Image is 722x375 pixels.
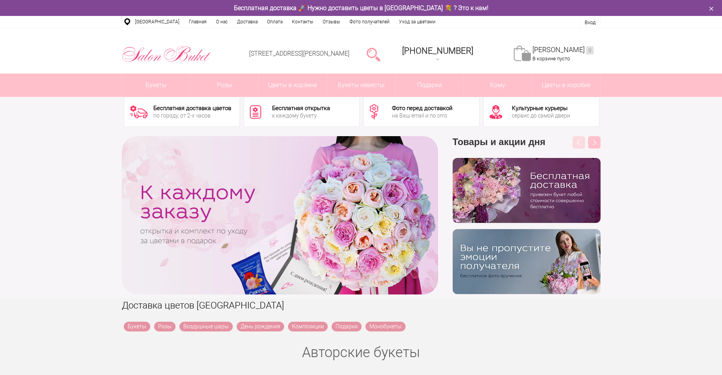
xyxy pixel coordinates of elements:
[153,105,231,111] div: Бесплатная доставка цветов
[153,113,231,118] div: по городу, от 2-х часов
[464,74,532,97] span: Кому
[327,74,395,97] a: Букеты невесты
[272,105,330,111] div: Бесплатная открытка
[394,16,440,28] a: Уход за цветами
[232,16,262,28] a: Доставка
[397,43,478,65] a: [PHONE_NUMBER]
[512,105,570,111] div: Культурные курьеры
[365,322,406,331] a: Монобукеты
[532,46,594,54] a: [PERSON_NAME]
[184,16,211,28] a: Главная
[154,322,176,331] a: Розы
[453,136,601,158] h3: Товары и акции дня
[512,113,570,118] div: сервис до самой двери
[122,44,211,64] img: Цветы Нижний Новгород
[124,322,150,331] a: Букеты
[532,74,600,97] a: Цветы в коробке
[453,158,601,223] img: hpaj04joss48rwypv6hbykmvk1dj7zyr.png.webp
[392,105,452,111] div: Фото перед доставкой
[318,16,345,28] a: Отзывы
[345,16,394,28] a: Фото получателей
[585,19,596,25] a: Вход
[302,344,420,361] a: Авторские букеты
[392,113,452,118] div: на Ваш email и по sms
[259,74,327,97] a: Цветы в корзине
[116,4,606,12] div: Бесплатная доставка 🚀 Нужно доставить цветы в [GEOGRAPHIC_DATA] 💐 ? Это к нам!
[237,322,284,331] a: День рождения
[249,50,350,57] a: [STREET_ADDRESS][PERSON_NAME]
[395,74,464,97] a: Подарки
[179,322,233,331] a: Воздушные шары
[272,113,330,118] div: к каждому букету
[586,46,594,54] ins: 0
[190,74,258,97] a: Розы
[130,16,184,28] a: [GEOGRAPHIC_DATA]
[532,56,570,61] span: В корзине пусто
[402,46,473,56] span: [PHONE_NUMBER]
[122,74,190,97] a: Букеты
[122,298,601,312] h1: Доставка цветов [GEOGRAPHIC_DATA]
[588,136,601,149] button: Next
[453,229,601,294] img: v9wy31nijnvkfycrkduev4dhgt9psb7e.png.webp
[287,16,318,28] a: Контакты
[211,16,232,28] a: О нас
[288,322,328,331] a: Композиции
[332,322,362,331] a: Подарки
[262,16,287,28] a: Оплата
